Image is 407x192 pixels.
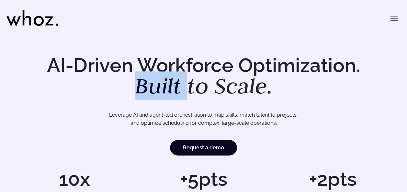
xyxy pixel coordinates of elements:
h1: AI-Driven Workforce Optimization. [38,56,369,97]
h1: 10x [13,169,136,189]
iframe: Chatbot [364,149,398,183]
em: Built to Scale. [135,71,273,100]
a: Request a demo [170,140,237,155]
h1: +5pts [142,169,265,189]
h1: +2pts [271,169,394,189]
button: Toggle menu [388,12,401,25]
p: Leverage AI and agent-led orchestration to map skills, match talent to projects, and optimize sch... [32,111,375,127]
